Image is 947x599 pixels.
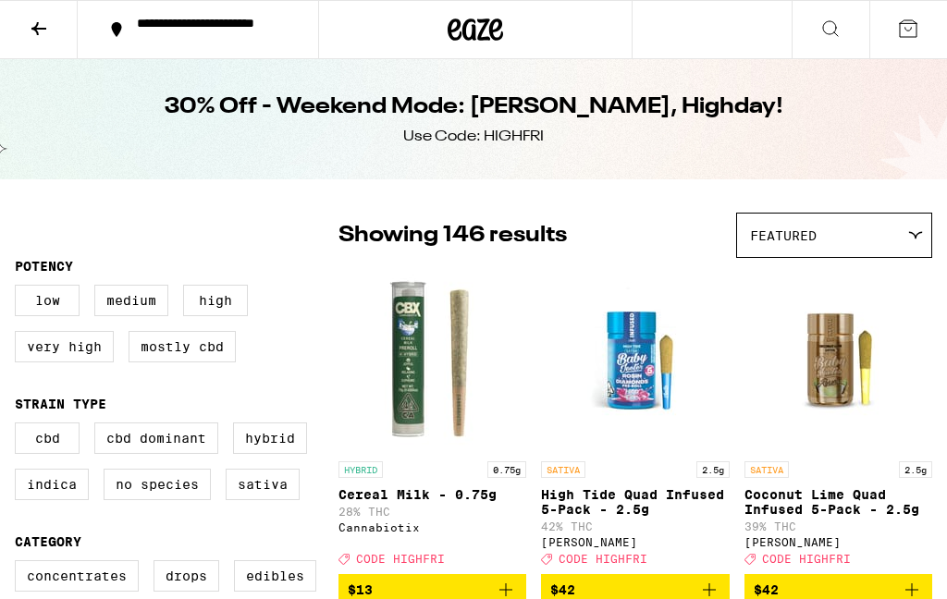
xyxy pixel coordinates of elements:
label: No Species [104,469,211,500]
label: Concentrates [15,560,139,592]
label: Drops [154,560,219,592]
p: Cereal Milk - 0.75g [338,487,526,502]
div: [PERSON_NAME] [744,536,932,548]
label: Indica [15,469,89,500]
span: CODE HIGHFRI [559,553,647,565]
a: Open page for Coconut Lime Quad Infused 5-Pack - 2.5g from Jeeter [744,267,932,574]
a: Open page for High Tide Quad Infused 5-Pack - 2.5g from Jeeter [541,267,729,574]
label: Very High [15,331,114,362]
p: Showing 146 results [338,220,567,251]
label: Low [15,285,80,316]
span: CODE HIGHFRI [762,553,851,565]
p: 42% THC [541,520,729,532]
label: Edibles [234,560,316,592]
div: Cannabiotix [338,521,526,533]
p: 2.5g [696,461,730,478]
p: 39% THC [744,520,932,532]
div: Use Code: HIGHFRI [403,127,544,147]
legend: Potency [15,259,73,274]
label: Mostly CBD [129,331,236,362]
a: Open page for Cereal Milk - 0.75g from Cannabiotix [338,267,526,574]
span: $42 [754,582,779,597]
p: 28% THC [338,506,526,518]
label: Hybrid [233,422,307,454]
label: Sativa [226,469,300,500]
h1: 30% Off - Weekend Mode: [PERSON_NAME], Highday! [165,92,783,123]
label: High [183,285,248,316]
p: 0.75g [487,461,526,478]
p: Coconut Lime Quad Infused 5-Pack - 2.5g [744,487,932,517]
label: CBD [15,422,80,454]
span: $13 [348,582,373,597]
img: Jeeter - Coconut Lime Quad Infused 5-Pack - 2.5g [745,267,930,452]
p: SATIVA [744,461,789,478]
img: Cannabiotix - Cereal Milk - 0.75g [340,267,525,452]
label: CBD Dominant [94,422,218,454]
img: Jeeter - High Tide Quad Infused 5-Pack - 2.5g [543,267,728,452]
span: CODE HIGHFRI [356,553,445,565]
p: High Tide Quad Infused 5-Pack - 2.5g [541,487,729,517]
span: $42 [550,582,575,597]
legend: Strain Type [15,397,106,411]
p: 2.5g [899,461,932,478]
label: Medium [94,285,168,316]
p: SATIVA [541,461,585,478]
span: Featured [750,228,817,243]
legend: Category [15,534,81,549]
p: HYBRID [338,461,383,478]
div: [PERSON_NAME] [541,536,729,548]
